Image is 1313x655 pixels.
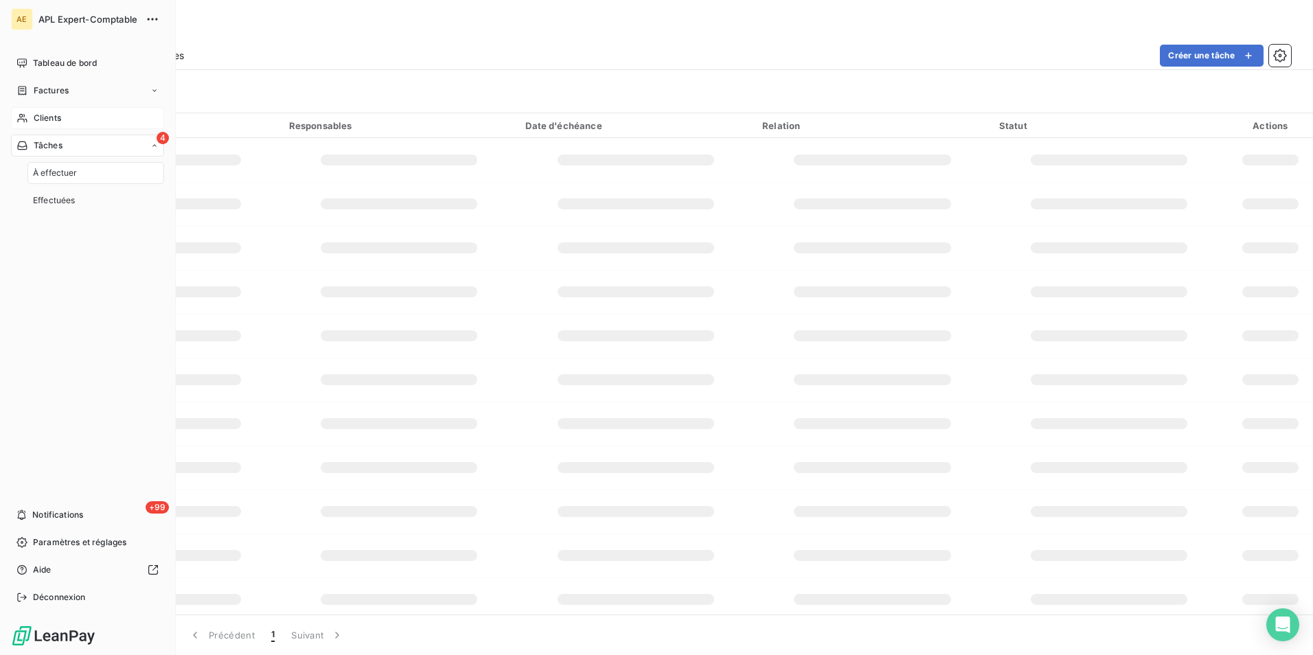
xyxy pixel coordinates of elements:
div: Relation [762,120,983,131]
div: Date d'échéance [525,120,746,131]
div: Statut [999,120,1220,131]
button: Précédent [180,621,263,650]
a: Aide [11,559,164,581]
span: 1 [271,628,275,642]
span: Déconnexion [33,591,86,604]
span: +99 [146,501,169,514]
button: 1 [263,621,283,650]
span: 4 [157,132,169,144]
div: Open Intercom Messenger [1266,608,1299,641]
span: Tâches [34,139,62,152]
span: À effectuer [33,167,78,179]
span: Notifications [32,509,83,521]
div: Responsables [289,120,510,131]
button: Créer une tâche [1160,45,1264,67]
span: Effectuées [33,194,76,207]
span: APL Expert-Comptable [38,14,137,25]
span: Aide [33,564,52,576]
span: Clients [34,112,61,124]
button: Suivant [283,621,352,650]
img: Logo LeanPay [11,625,96,647]
div: Actions [1236,120,1305,131]
span: Tableau de bord [33,57,97,69]
span: Paramètres et réglages [33,536,126,549]
div: AE [11,8,33,30]
span: Factures [34,84,69,97]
